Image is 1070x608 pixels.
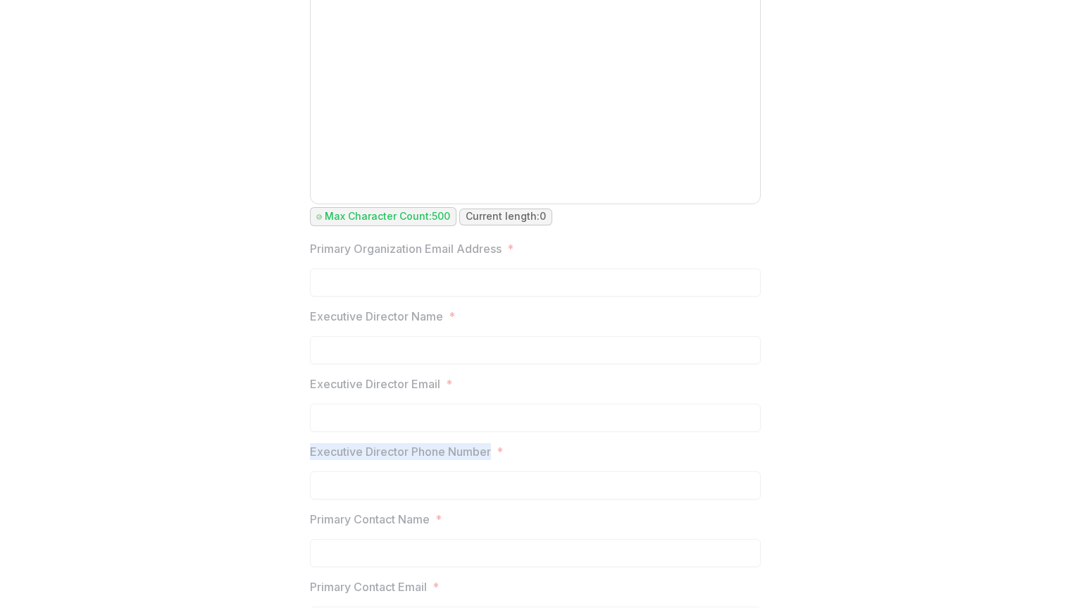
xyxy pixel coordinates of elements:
[310,511,430,528] p: Primary Contact Name
[310,443,491,460] p: Executive Director Phone Number
[310,240,502,257] p: Primary Organization Email Address
[466,211,546,223] p: Current length: 0
[325,211,450,223] p: Max Character Count: 500
[310,376,440,392] p: Executive Director Email
[310,308,443,325] p: Executive Director Name
[310,578,427,595] p: Primary Contact Email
